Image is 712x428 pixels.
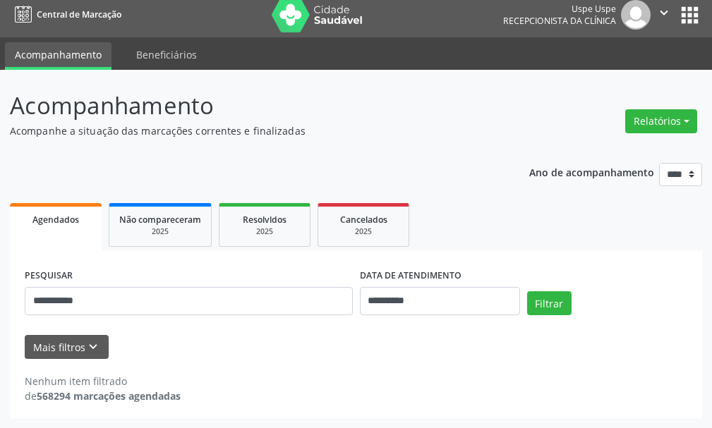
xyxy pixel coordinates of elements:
span: Resolvidos [243,214,286,226]
div: 2025 [328,226,399,237]
label: DATA DE ATENDIMENTO [360,265,461,287]
p: Ano de acompanhamento [529,163,654,181]
div: 2025 [229,226,300,237]
button: Mais filtroskeyboard_arrow_down [25,335,109,360]
button: Filtrar [527,291,572,315]
span: Central de Marcação [37,8,121,20]
div: Uspe Uspe [503,3,616,15]
label: PESQUISAR [25,265,73,287]
div: Nenhum item filtrado [25,374,181,389]
p: Acompanhe a situação das marcações correntes e finalizadas [10,123,495,138]
span: Agendados [32,214,79,226]
button: apps [677,3,702,27]
i: keyboard_arrow_down [85,339,101,355]
p: Acompanhamento [10,88,495,123]
strong: 568294 marcações agendadas [37,389,181,403]
a: Acompanhamento [5,42,111,70]
span: Recepcionista da clínica [503,15,616,27]
div: de [25,389,181,403]
span: Não compareceram [119,214,201,226]
div: 2025 [119,226,201,237]
a: Beneficiários [126,42,207,67]
button: Relatórios [625,109,697,133]
a: Central de Marcação [10,3,121,26]
span: Cancelados [340,214,387,226]
i:  [656,5,672,20]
